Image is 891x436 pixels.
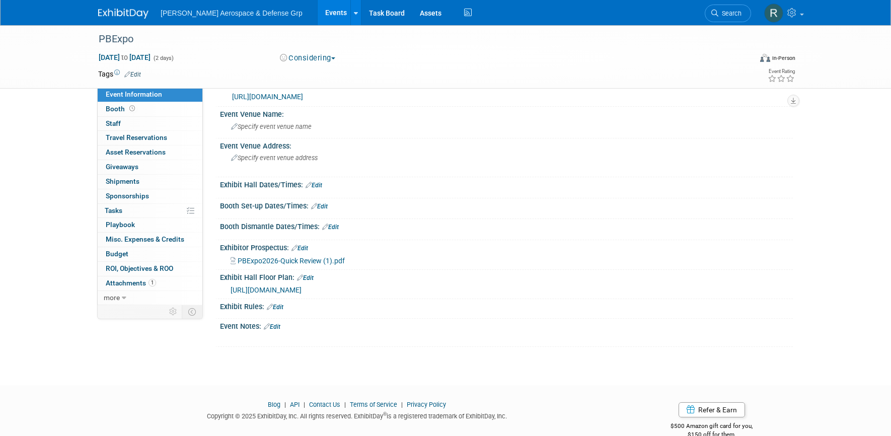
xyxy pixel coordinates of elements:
[98,160,202,174] a: Giveaways
[106,119,121,127] span: Staff
[120,53,129,61] span: to
[231,257,345,265] a: PBExpo2026-Quick Review (1).pdf
[106,177,139,185] span: Shipments
[705,5,751,22] a: Search
[342,401,348,408] span: |
[772,54,795,62] div: In-Person
[106,163,138,171] span: Giveaways
[98,175,202,189] a: Shipments
[231,154,318,162] span: Specify event venue address
[692,52,795,67] div: Event Format
[220,240,793,253] div: Exhibitor Prospectus:
[106,133,167,141] span: Travel Reservations
[764,4,783,23] img: Ross Martinez
[98,53,151,62] span: [DATE] [DATE]
[106,105,137,113] span: Booth
[104,294,120,302] span: more
[98,262,202,276] a: ROI, Objectives & ROO
[760,54,770,62] img: Format-Inperson.png
[106,264,173,272] span: ROI, Objectives & ROO
[127,105,137,112] span: Booth not reserved yet
[267,304,283,311] a: Edit
[153,55,174,61] span: (2 days)
[182,305,203,318] td: Toggle Event Tabs
[718,10,741,17] span: Search
[98,9,148,19] img: ExhibitDay
[306,182,322,189] a: Edit
[231,286,302,294] a: [URL][DOMAIN_NAME]
[98,102,202,116] a: Booth
[309,401,340,408] a: Contact Us
[268,401,280,408] a: Blog
[220,319,793,332] div: Event Notes:
[98,276,202,290] a: Attachments1
[220,138,793,151] div: Event Venue Address:
[106,192,149,200] span: Sponsorships
[220,270,793,283] div: Exhibit Hall Floor Plan:
[301,401,308,408] span: |
[98,69,141,79] td: Tags
[98,117,202,131] a: Staff
[311,203,328,210] a: Edit
[399,401,405,408] span: |
[768,69,795,74] div: Event Rating
[679,402,745,417] a: Refer & Earn
[98,409,616,421] div: Copyright © 2025 ExhibitDay, Inc. All rights reserved. ExhibitDay is a registered trademark of Ex...
[322,224,339,231] a: Edit
[106,221,135,229] span: Playbook
[106,148,166,156] span: Asset Reservations
[106,90,162,98] span: Event Information
[297,274,314,281] a: Edit
[383,411,387,417] sup: ®
[124,71,141,78] a: Edit
[106,250,128,258] span: Budget
[220,299,793,312] div: Exhibit Rules:
[231,123,312,130] span: Specify event venue name
[98,131,202,145] a: Travel Reservations
[350,401,397,408] a: Terms of Service
[232,93,303,101] a: [URL][DOMAIN_NAME]
[276,53,339,63] button: Considering
[238,257,345,265] span: PBExpo2026-Quick Review (1).pdf
[95,30,736,48] div: PBExpo
[161,9,303,17] span: [PERSON_NAME] Aerospace & Defense Grp
[148,279,156,286] span: 1
[220,177,793,190] div: Exhibit Hall Dates/Times:
[98,247,202,261] a: Budget
[220,219,793,232] div: Booth Dismantle Dates/Times:
[220,198,793,211] div: Booth Set-up Dates/Times:
[98,88,202,102] a: Event Information
[98,233,202,247] a: Misc. Expenses & Credits
[282,401,288,408] span: |
[98,291,202,305] a: more
[106,279,156,287] span: Attachments
[291,245,308,252] a: Edit
[98,189,202,203] a: Sponsorships
[264,323,280,330] a: Edit
[105,206,122,214] span: Tasks
[98,146,202,160] a: Asset Reservations
[98,204,202,218] a: Tasks
[98,218,202,232] a: Playbook
[106,235,184,243] span: Misc. Expenses & Credits
[165,305,182,318] td: Personalize Event Tab Strip
[407,401,446,408] a: Privacy Policy
[290,401,300,408] a: API
[220,107,793,119] div: Event Venue Name:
